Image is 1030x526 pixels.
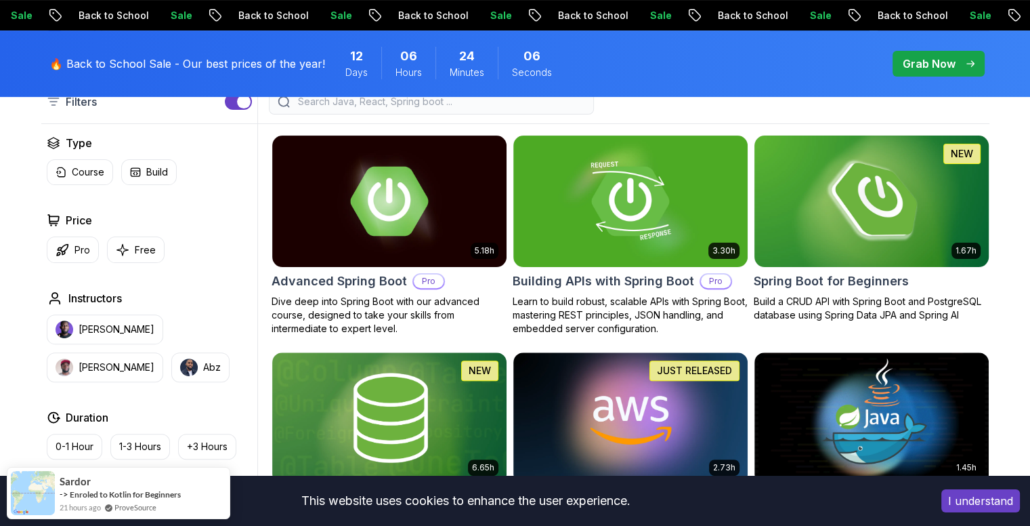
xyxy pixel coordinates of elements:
[66,409,108,426] h2: Duration
[345,66,368,79] span: Days
[121,159,177,185] button: Build
[60,489,68,500] span: ->
[49,56,325,72] p: 🔥 Back to School Sale - Our best prices of the year!
[350,47,363,66] span: 12 Days
[114,502,156,513] a: ProveSource
[450,66,484,79] span: Minutes
[469,364,491,378] p: NEW
[513,272,694,291] h2: Building APIs with Spring Boot
[47,315,163,344] button: instructor img[PERSON_NAME]
[754,295,989,322] p: Build a CRUD API with Spring Boot and PostgreSQL database using Spring Data JPA and Spring AI
[72,165,104,179] p: Course
[79,323,154,336] p: [PERSON_NAME]
[180,359,198,376] img: instructor img
[637,9,681,22] p: Sale
[110,434,170,460] button: 1-3 Hours
[385,9,477,22] p: Back to School
[956,245,977,256] p: 1.67h
[951,147,973,161] p: NEW
[513,295,748,336] p: Learn to build robust, scalable APIs with Spring Boot, mastering REST principles, JSON handling, ...
[400,47,417,66] span: 6 Hours
[272,295,507,336] p: Dive deep into Spring Boot with our advanced course, designed to take your skills from intermedia...
[748,132,994,270] img: Spring Boot for Beginners card
[414,275,444,288] p: Pro
[66,94,97,110] p: Filters
[754,272,909,291] h2: Spring Boot for Beginners
[158,9,201,22] p: Sale
[47,352,163,382] button: instructor img[PERSON_NAME]
[512,66,552,79] span: Seconds
[705,9,797,22] p: Back to School
[70,489,181,500] a: Enroled to Kotlin for Beginners
[459,47,475,66] span: 24 Minutes
[272,136,507,267] img: Advanced Spring Boot card
[146,165,168,179] p: Build
[657,364,732,378] p: JUST RELEASED
[513,136,748,267] img: Building APIs with Spring Boot card
[475,245,494,256] p: 5.18h
[79,361,154,374] p: [PERSON_NAME]
[797,9,840,22] p: Sale
[178,434,236,460] button: +3 Hours
[523,47,540,66] span: 6 Seconds
[171,352,230,382] button: instructor imgAbz
[545,9,637,22] p: Back to School
[11,471,55,515] img: provesource social proof notification image
[47,237,99,263] button: Pro
[60,476,91,487] span: Sardor
[701,275,731,288] p: Pro
[226,9,318,22] p: Back to School
[865,9,957,22] p: Back to School
[941,489,1020,512] button: Accept cookies
[56,440,93,453] p: 0-1 Hour
[477,9,521,22] p: Sale
[272,135,507,336] a: Advanced Spring Boot card5.18hAdvanced Spring BootProDive deep into Spring Boot with our advanced...
[754,352,989,484] img: Docker for Java Developers card
[56,321,73,338] img: instructor img
[513,135,748,336] a: Building APIs with Spring Boot card3.30hBuilding APIs with Spring BootProLearn to build robust, s...
[74,243,90,257] p: Pro
[66,212,92,228] h2: Price
[10,486,921,516] div: This website uses cookies to enhance the user experience.
[957,9,1000,22] p: Sale
[119,440,161,453] p: 1-3 Hours
[135,243,156,257] p: Free
[203,361,221,374] p: Abz
[903,56,956,72] p: Grab Now
[56,359,73,376] img: instructor img
[295,95,585,108] input: Search Java, React, Spring boot ...
[47,159,113,185] button: Course
[754,135,989,322] a: Spring Boot for Beginners card1.67hNEWSpring Boot for BeginnersBuild a CRUD API with Spring Boot ...
[713,462,735,473] p: 2.73h
[66,9,158,22] p: Back to School
[956,462,977,473] p: 1.45h
[66,135,92,151] h2: Type
[60,502,101,513] span: 21 hours ago
[472,462,494,473] p: 6.65h
[272,352,507,484] img: Spring Data JPA card
[318,9,361,22] p: Sale
[712,245,735,256] p: 3.30h
[513,352,748,484] img: AWS for Developers card
[107,237,165,263] button: Free
[68,290,122,306] h2: Instructors
[395,66,422,79] span: Hours
[272,272,407,291] h2: Advanced Spring Boot
[187,440,228,453] p: +3 Hours
[47,434,102,460] button: 0-1 Hour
